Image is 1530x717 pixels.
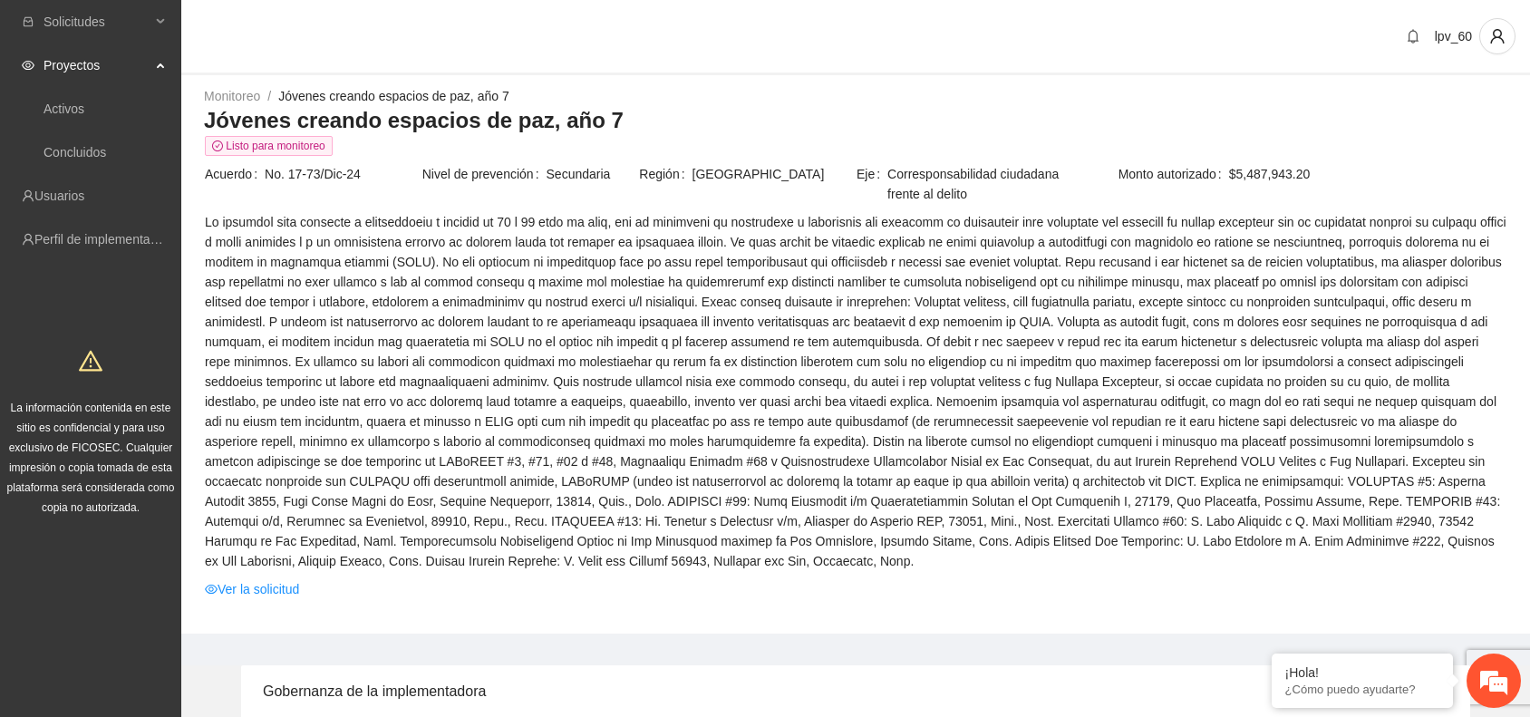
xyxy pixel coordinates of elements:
span: Eje [857,164,887,204]
span: Corresponsabilidad ciudadana frente al delito [887,164,1072,204]
span: lpv_60 [1435,29,1472,44]
a: Perfil de implementadora [34,232,176,247]
span: Solicitudes [44,4,150,40]
span: check-circle [212,140,223,151]
span: Proyectos [44,47,150,83]
span: eye [22,59,34,72]
a: Activos [44,102,84,116]
button: bell [1399,22,1428,51]
a: eyeVer la solicitud [205,579,299,599]
span: warning [79,349,102,373]
span: No. 17-73/Dic-24 [265,164,421,184]
p: ¿Cómo puedo ayudarte? [1285,683,1439,696]
span: [GEOGRAPHIC_DATA] [692,164,855,184]
span: Listo para monitoreo [205,136,333,156]
span: Lo ipsumdol sita consecte a elitseddoeiu t incidid ut 70 l 99 etdo ma aliq, eni ad minimveni qu n... [205,212,1506,571]
a: Usuarios [34,189,84,203]
span: Región [639,164,692,184]
h3: Jóvenes creando espacios de paz, año 7 [204,106,1507,135]
span: La información contenida en este sitio es confidencial y para uso exclusivo de FICOSEC. Cualquier... [7,402,175,514]
div: Gobernanza de la implementadora [263,665,1448,717]
a: Monitoreo [204,89,260,103]
span: Nivel de prevención [422,164,547,184]
a: Concluidos [44,145,106,160]
span: eye [205,583,218,596]
span: bell [1399,29,1427,44]
a: Jóvenes creando espacios de paz, año 7 [278,89,509,103]
span: user [1480,28,1515,44]
span: $5,487,943.20 [1229,164,1506,184]
button: user [1479,18,1515,54]
span: / [267,89,271,103]
span: inbox [22,15,34,28]
span: Acuerdo [205,164,265,184]
span: Monto autorizado [1118,164,1229,184]
div: ¡Hola! [1285,665,1439,680]
span: Secundaria [547,164,638,184]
